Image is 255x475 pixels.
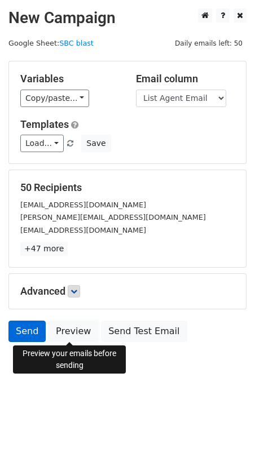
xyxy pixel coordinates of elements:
[101,321,187,342] a: Send Test Email
[199,421,255,475] iframe: Chat Widget
[171,37,247,50] span: Daily emails left: 50
[20,181,235,194] h5: 50 Recipients
[13,345,126,374] div: Preview your emails before sending
[8,39,94,47] small: Google Sheet:
[171,39,247,47] a: Daily emails left: 50
[20,201,146,209] small: [EMAIL_ADDRESS][DOMAIN_NAME]
[20,242,68,256] a: +47 more
[136,73,235,85] h5: Email column
[8,321,46,342] a: Send
[81,135,111,152] button: Save
[49,321,98,342] a: Preview
[20,285,235,298] h5: Advanced
[20,118,69,130] a: Templates
[20,135,64,152] a: Load...
[20,90,89,107] a: Copy/paste...
[59,39,94,47] a: SBC blast
[20,226,146,234] small: [EMAIL_ADDRESS][DOMAIN_NAME]
[20,73,119,85] h5: Variables
[8,8,247,28] h2: New Campaign
[20,213,206,221] small: [PERSON_NAME][EMAIL_ADDRESS][DOMAIN_NAME]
